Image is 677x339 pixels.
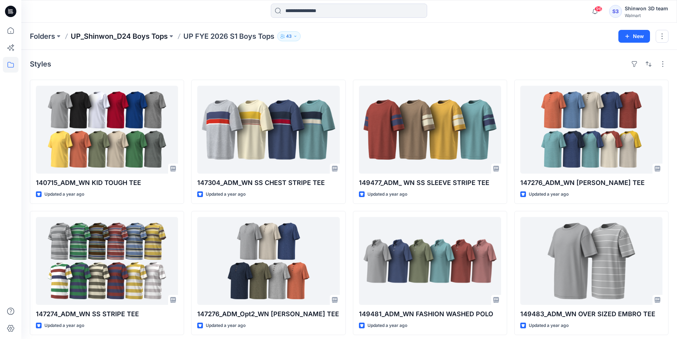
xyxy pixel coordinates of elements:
[277,31,301,41] button: 43
[520,217,662,305] a: 149483_ADM_WN OVER SIZED EMBRO TEE
[618,30,650,43] button: New
[44,322,84,329] p: Updated a year ago
[197,178,339,188] p: 147304_ADM_WN SS CHEST STRIPE TEE
[197,86,339,174] a: 147304_ADM_WN SS CHEST STRIPE TEE
[625,4,668,13] div: Shinwon 3D team
[44,191,84,198] p: Updated a year ago
[183,31,274,41] p: UP FYE 2026 S1 Boys Tops
[367,322,407,329] p: Updated a year ago
[36,178,178,188] p: 140715_ADM_WN KID TOUGH TEE
[36,309,178,319] p: 147274_ADM_WN SS STRIPE TEE
[529,322,569,329] p: Updated a year ago
[30,31,55,41] a: Folders
[286,32,292,40] p: 43
[595,6,602,12] span: 96
[206,191,246,198] p: Updated a year ago
[36,86,178,174] a: 140715_ADM_WN KID TOUGH TEE
[206,322,246,329] p: Updated a year ago
[197,217,339,305] a: 147276_ADM_Opt2_WN SS HENLEY TEE
[520,309,662,319] p: 149483_ADM_WN OVER SIZED EMBRO TEE
[71,31,168,41] a: UP_Shinwon_D24 Boys Tops
[359,309,501,319] p: 149481_ADM_WN FASHION WASHED POLO
[36,217,178,305] a: 147274_ADM_WN SS STRIPE TEE
[359,217,501,305] a: 149481_ADM_WN FASHION WASHED POLO
[625,13,668,18] div: Walmart
[359,86,501,174] a: 149477_ADM_ WN SS SLEEVE STRIPE TEE
[520,86,662,174] a: 147276_ADM_WN SS HENLEY TEE
[609,5,622,18] div: S3
[367,191,407,198] p: Updated a year ago
[30,60,51,68] h4: Styles
[197,309,339,319] p: 147276_ADM_Opt2_WN [PERSON_NAME] TEE
[520,178,662,188] p: 147276_ADM_WN [PERSON_NAME] TEE
[529,191,569,198] p: Updated a year ago
[359,178,501,188] p: 149477_ADM_ WN SS SLEEVE STRIPE TEE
